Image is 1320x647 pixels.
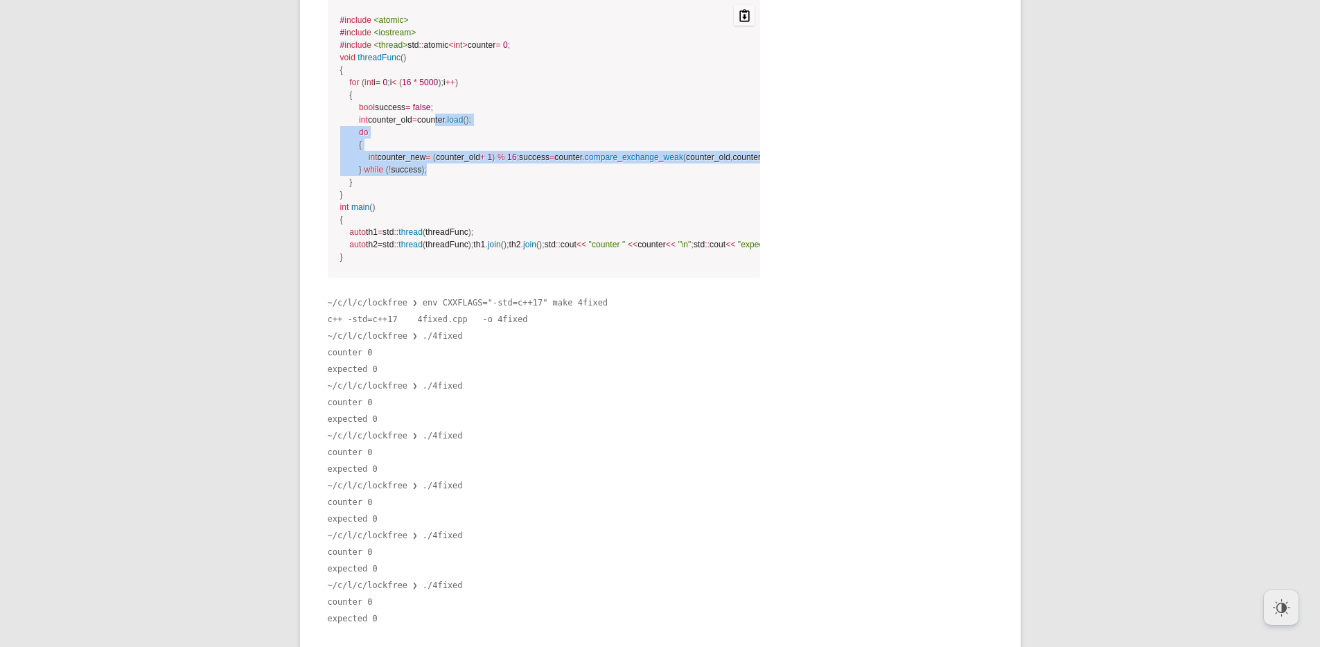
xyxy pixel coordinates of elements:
[359,115,368,125] span: int
[362,78,364,87] span: (
[445,115,447,125] span: .
[382,78,387,87] span: 0
[438,78,441,87] span: )
[369,152,378,162] span: int
[725,240,735,249] span: <<
[471,227,473,237] span: ;
[507,152,517,162] span: 16
[349,227,366,237] span: auto
[344,40,371,50] span: include
[386,165,389,175] span: (
[340,252,343,262] span: }
[340,40,408,50] span: #
[359,140,362,150] span: {
[488,240,501,249] span: join
[466,115,469,125] span: )
[344,28,371,37] span: include
[373,15,408,25] span: <atomic>
[469,115,471,125] span: ;
[359,103,375,112] span: bool
[523,240,536,249] span: join
[373,28,416,37] span: <iostream>
[394,227,398,237] span: ::
[349,90,352,100] span: {
[340,202,349,212] span: int
[738,240,781,249] span: "expected "
[328,294,761,627] code: ~/c/l/c/lockfree ❯ env CXXFLAGS="-std=c++17" make 4fixed c++ -std=c++17 4fixed.cpp -o 4fixed ~/c/...
[376,78,380,87] span: =
[359,165,362,175] span: }
[426,152,431,162] span: =
[507,240,509,249] span: ;
[358,53,401,62] span: threadFunc
[419,78,438,87] span: 5000
[394,240,398,249] span: ::
[349,78,359,87] span: for
[378,240,382,249] span: =
[373,40,407,50] span: <thread>
[340,15,409,25] span: #
[349,177,352,187] span: }
[398,227,423,237] span: thread
[364,78,373,87] span: int
[508,40,510,50] span: ;
[691,240,693,249] span: ;
[448,40,453,50] span: <
[468,240,471,249] span: )
[485,240,487,249] span: .
[423,240,425,249] span: (
[340,53,355,62] span: void
[441,78,443,87] span: ;
[577,240,586,249] span: <<
[539,240,542,249] span: )
[391,78,396,87] span: <
[488,152,493,162] span: 1
[501,240,504,249] span: (
[628,240,637,249] span: <<
[447,115,463,125] span: load
[344,15,371,25] span: include
[421,165,424,175] span: )
[666,240,676,249] span: <<
[542,240,544,249] span: ;
[480,152,485,162] span: +
[364,165,384,175] span: while
[399,78,402,87] span: (
[520,240,522,249] span: .
[340,28,416,37] span: #
[504,240,507,249] span: )
[398,240,423,249] span: thread
[413,103,431,112] span: false
[419,40,424,50] span: ::
[359,127,369,137] span: do
[378,227,382,237] span: =
[455,78,458,87] span: )
[678,240,692,249] span: "\n"
[495,40,500,50] span: =
[589,240,626,249] span: "counter "
[446,78,455,87] span: ++
[403,53,406,62] span: )
[340,65,343,75] span: {
[425,165,427,175] span: ;
[503,40,508,50] span: 0
[464,115,466,125] span: (
[433,152,436,162] span: (
[582,152,584,162] span: .
[517,152,519,162] span: ;
[387,78,389,87] span: ;
[536,240,539,249] span: (
[340,215,343,224] span: {
[705,240,710,249] span: ::
[372,202,375,212] span: )
[463,40,468,50] span: >
[585,152,683,162] span: compare_exchange_weak
[498,152,505,162] span: %
[683,152,686,162] span: (
[405,103,410,112] span: =
[471,240,473,249] span: ;
[340,190,343,200] span: }
[389,165,391,175] span: !
[454,40,463,50] span: int
[556,240,561,249] span: ::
